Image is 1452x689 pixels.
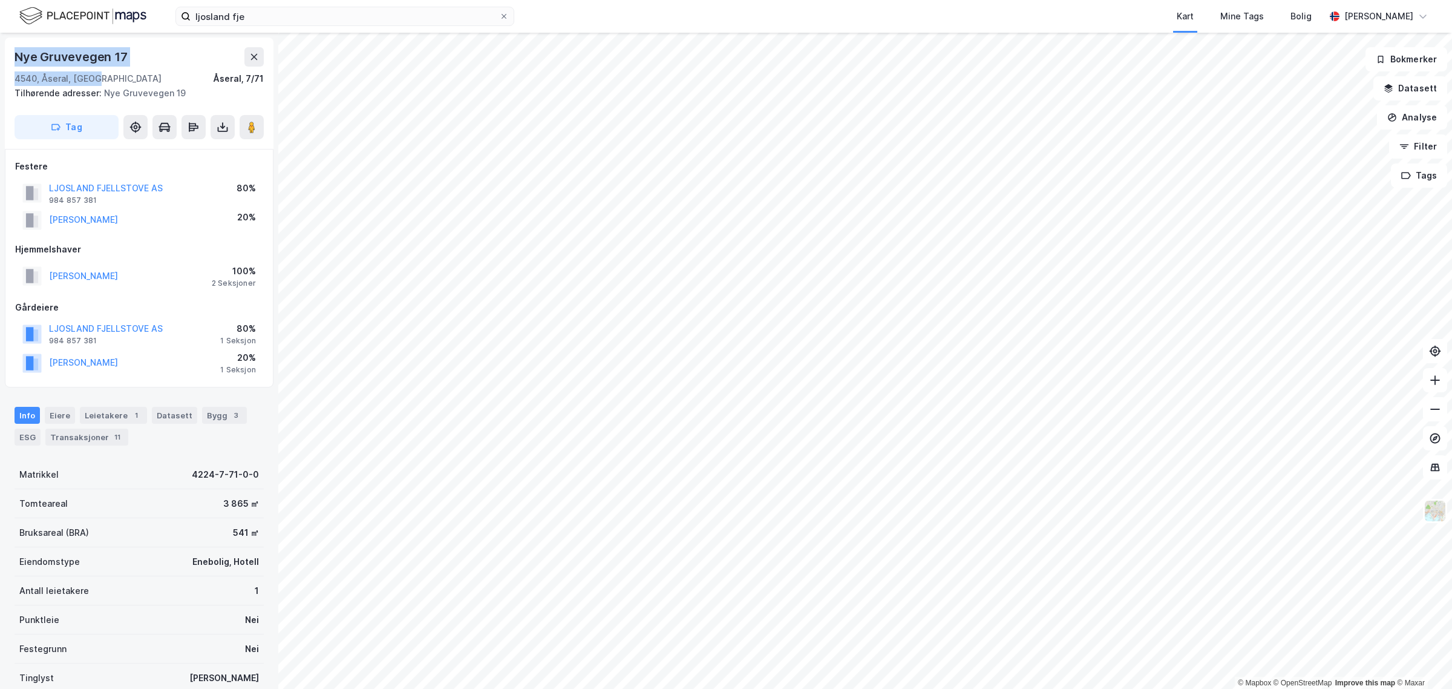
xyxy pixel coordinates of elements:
div: 11 [111,431,123,443]
div: Datasett [152,407,197,424]
div: 1 [130,409,142,421]
button: Bokmerker [1365,47,1447,71]
div: Mine Tags [1220,9,1264,24]
div: Gårdeiere [15,300,263,315]
div: 20% [220,351,256,365]
div: Tomteareal [19,496,68,511]
div: 80% [220,321,256,336]
div: Info [15,407,40,424]
div: Nei [245,613,259,627]
div: Nye Gruvevegen 19 [15,86,254,101]
div: Hjemmelshaver [15,242,263,257]
div: 3 [230,409,242,421]
div: Bygg [202,407,247,424]
div: Eiendomstype [19,555,80,569]
div: 80% [237,181,256,196]
div: Festegrunn [19,642,67,656]
div: Bruksareal (BRA) [19,526,89,540]
div: 100% [212,264,256,279]
div: Transaksjoner [45,429,128,446]
div: Enebolig, Hotell [192,555,259,569]
div: 541 ㎡ [233,526,259,540]
div: Punktleie [19,613,59,627]
div: Nye Gruvevegen 17 [15,47,130,67]
button: Analyse [1377,105,1447,130]
img: logo.f888ab2527a4732fd821a326f86c7f29.svg [19,5,146,27]
div: 3 865 ㎡ [223,496,259,511]
div: 1 Seksjon [220,365,256,375]
div: Eiere [45,407,75,424]
div: Festere [15,159,263,174]
div: Antall leietakere [19,584,89,598]
img: Z [1424,499,1447,523]
span: Tilhørende adresser: [15,88,104,98]
a: Improve this map [1335,679,1395,687]
div: Matrikkel [19,467,59,482]
div: Kontrollprogram for chat [1391,631,1452,689]
div: Åseral, 7/71 [213,71,264,86]
div: 20% [237,210,256,225]
div: Kart [1177,9,1194,24]
button: Tags [1391,163,1447,188]
div: 1 Seksjon [220,336,256,346]
div: Leietakere [80,407,147,424]
div: 4540, Åseral, [GEOGRAPHIC_DATA] [15,71,162,86]
div: 1 [255,584,259,598]
button: Tag [15,115,119,139]
button: Filter [1389,134,1447,159]
div: Nei [245,642,259,656]
div: 984 857 381 [49,196,97,205]
div: ESG [15,429,41,446]
button: Datasett [1373,76,1447,101]
div: Bolig [1290,9,1312,24]
input: Søk på adresse, matrikkel, gårdeiere, leietakere eller personer [191,7,499,25]
div: 4224-7-71-0-0 [192,467,259,482]
div: Tinglyst [19,671,54,685]
div: 2 Seksjoner [212,279,256,288]
div: [PERSON_NAME] [1344,9,1413,24]
div: [PERSON_NAME] [189,671,259,685]
iframe: Chat Widget [1391,631,1452,689]
a: Mapbox [1238,679,1271,687]
a: OpenStreetMap [1274,679,1332,687]
div: 984 857 381 [49,336,97,346]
